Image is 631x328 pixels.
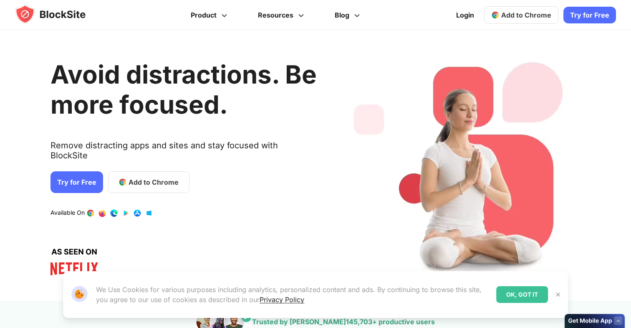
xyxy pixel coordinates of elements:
a: Try for Free [50,171,103,193]
a: Try for Free [563,7,616,23]
text: Remove distracting apps and sites and stay focused with BlockSite [50,140,317,167]
a: Login [451,5,479,25]
div: OK, GOT IT [496,286,548,303]
a: Add to Chrome [108,171,189,193]
span: Add to Chrome [501,11,551,19]
p: We Use Cookies for various purposes including analytics, personalized content and ads. By continu... [96,285,490,305]
a: Add to Chrome [484,6,558,24]
img: chrome-icon.svg [491,11,500,19]
img: Close [555,291,561,298]
a: Privacy Policy [260,295,304,304]
span: Add to Chrome [129,177,179,187]
img: blocksite-icon.5d769676.svg [15,4,102,24]
button: Close [553,289,563,300]
text: Available On [50,209,85,217]
h1: Avoid distractions. Be more focused. [50,59,317,120]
